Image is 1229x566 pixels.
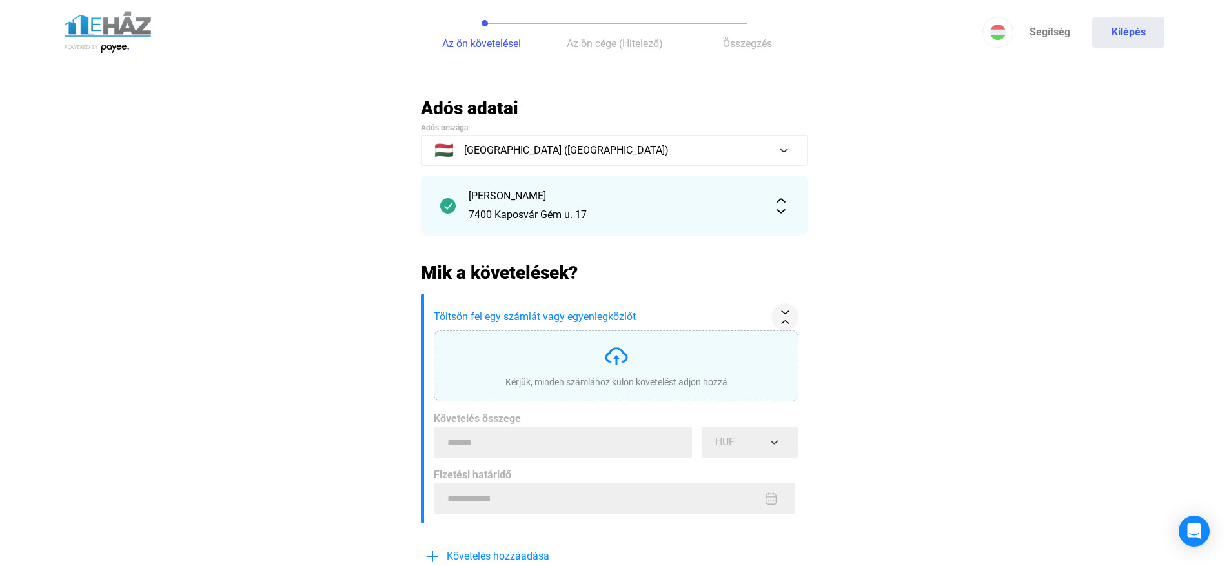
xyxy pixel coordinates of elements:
button: Kilépés [1092,17,1164,48]
button: 🇭🇺[GEOGRAPHIC_DATA] ([GEOGRAPHIC_DATA]) [421,135,808,166]
img: collapse [778,310,792,324]
img: ehaz-logo [65,11,174,54]
span: Követelés összege [434,412,521,425]
a: Segítség [1013,17,1086,48]
img: plus-blue [425,549,440,564]
img: expand [773,198,789,214]
span: Követelés hozzáadása [447,549,549,564]
img: disabled-calendar [764,492,778,505]
span: Az ön cége (Hitelező) [567,37,663,50]
span: HUF [715,436,735,448]
span: [GEOGRAPHIC_DATA] ([GEOGRAPHIC_DATA]) [464,143,669,158]
img: checkmark-darker-green-circle [440,198,456,214]
div: 7400 Kaposvár Gém u. 17 [469,207,760,223]
span: Töltsön fel egy számlát vagy egyenlegközlőt [434,309,766,325]
button: disabled-calendar [763,490,779,507]
button: collapse [771,303,798,330]
img: HU [990,25,1006,40]
span: Fizetési határidő [434,469,511,481]
h2: Adós adatai [421,97,808,119]
h2: Mik a követelések? [421,261,808,284]
span: Az ön követelései [442,37,521,50]
img: upload-cloud [604,343,629,369]
div: Kérjük, minden számlához külön követelést adjon hozzá [505,376,727,389]
button: HUF [702,427,798,458]
span: 🇭🇺 [434,143,454,158]
span: Összegzés [723,37,772,50]
div: [PERSON_NAME] [469,188,760,204]
div: Open Intercom Messenger [1179,516,1210,547]
button: HU [982,17,1013,48]
span: Adós országa [421,123,468,132]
